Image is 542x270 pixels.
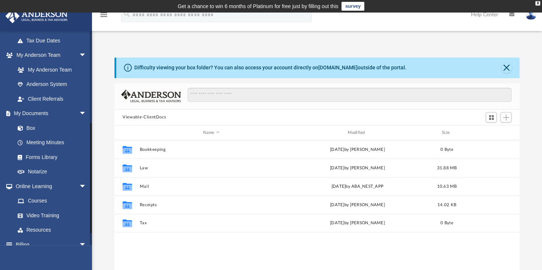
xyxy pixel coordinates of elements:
[341,2,364,11] a: survey
[10,208,90,223] a: Video Training
[486,112,497,122] button: Switch to Grid View
[188,88,511,102] input: Search files and folders
[502,63,512,73] button: Close
[440,148,453,152] span: 0 Byte
[5,237,98,252] a: Billingarrow_drop_down
[140,184,283,189] button: Mail
[123,114,166,121] button: Viewable-ClientDocs
[10,165,94,179] a: Notarize
[286,183,429,190] div: [DATE] by ABA_NEST_APP
[10,91,94,106] a: Client Referrals
[140,147,283,152] button: Bookkeeping
[79,106,94,121] span: arrow_drop_down
[10,135,94,150] a: Meeting Minutes
[3,9,70,23] img: Anderson Advisors Platinum Portal
[5,179,94,194] a: Online Learningarrow_drop_down
[10,121,90,135] a: Box
[178,2,339,11] div: Get a chance to win 6 months of Platinum for free just by filling out this
[140,221,283,226] button: Tax
[99,14,108,19] a: menu
[286,202,429,208] div: [DATE] by [PERSON_NAME]
[500,112,511,122] button: Add
[438,203,456,207] span: 14.02 KB
[318,65,358,70] a: [DOMAIN_NAME]
[535,1,540,6] div: close
[432,129,462,136] div: Size
[437,166,457,170] span: 31.88 MB
[286,165,429,172] div: [DATE] by [PERSON_NAME]
[134,64,407,72] div: Difficulty viewing your box folder? You can also access your account directly on outside of the p...
[10,194,94,208] a: Courses
[286,146,429,153] div: [DATE] by [PERSON_NAME]
[79,237,94,252] span: arrow_drop_down
[99,10,108,19] i: menu
[286,220,429,227] div: [DATE] by [PERSON_NAME]
[140,202,283,207] button: Receipts
[139,129,283,136] div: Name
[10,150,90,165] a: Forms Library
[140,166,283,170] button: Law
[10,223,94,238] a: Resources
[10,77,94,92] a: Anderson System
[440,221,453,225] span: 0 Byte
[79,48,94,63] span: arrow_drop_down
[123,10,131,18] i: search
[5,106,94,121] a: My Documentsarrow_drop_down
[465,129,516,136] div: id
[79,179,94,194] span: arrow_drop_down
[118,129,136,136] div: id
[10,33,98,48] a: Tax Due Dates
[286,129,429,136] div: Modified
[10,62,90,77] a: My Anderson Team
[437,184,457,188] span: 10.63 MB
[5,48,94,63] a: My Anderson Teamarrow_drop_down
[525,9,536,20] img: User Pic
